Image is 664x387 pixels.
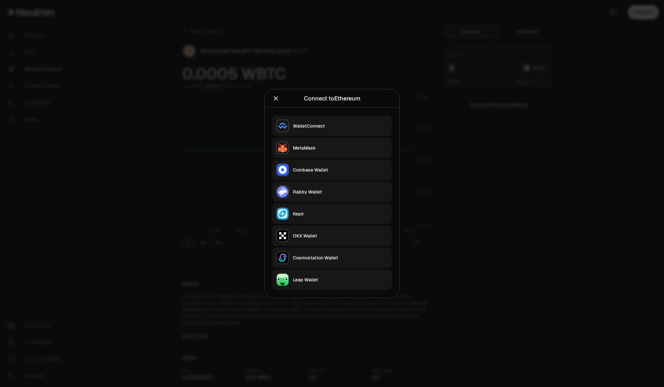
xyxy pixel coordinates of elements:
[272,116,392,136] button: WalletConnectWalletConnect
[293,167,388,173] div: Coinbase Wallet
[293,189,388,195] div: Rabby Wallet
[293,145,388,151] div: MetaMask
[277,230,288,242] img: OKX Wallet
[293,211,388,217] div: Keplr
[272,225,392,246] button: OKX WalletOKX Wallet
[277,186,288,198] img: Rabby Wallet
[277,142,288,154] img: MetaMask
[304,94,360,103] div: Connect to Ethereum
[272,160,392,180] button: Coinbase WalletCoinbase Wallet
[277,164,288,176] img: Coinbase Wallet
[293,233,388,239] div: OKX Wallet
[272,204,392,224] button: KeplrKeplr
[277,120,288,132] img: WalletConnect
[277,208,288,220] img: Keplr
[272,94,279,103] button: Close
[277,252,288,264] img: Cosmostation Wallet
[272,247,392,268] button: Cosmostation WalletCosmostation Wallet
[272,269,392,290] button: Leap WalletLeap Wallet
[272,182,392,202] button: Rabby WalletRabby Wallet
[272,138,392,158] button: MetaMaskMetaMask
[277,274,288,286] img: Leap Wallet
[293,277,388,283] div: Leap Wallet
[293,123,388,129] div: WalletConnect
[293,255,388,261] div: Cosmostation Wallet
